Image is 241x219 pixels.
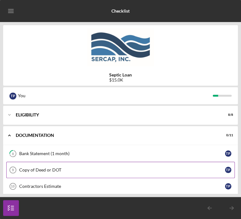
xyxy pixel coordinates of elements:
[222,113,233,117] div: 8 / 8
[6,178,235,194] a: 10Contractors EstimateTP
[6,145,235,162] a: 8Bank Statement (1 month)TP
[222,133,233,137] div: 0 / 11
[9,93,16,99] div: T P
[6,162,235,178] a: 9Copy of Deed or DOTTP
[225,183,231,189] div: T P
[109,72,132,77] b: Septic Loan
[19,184,225,189] div: Contractors Estimate
[225,150,231,157] div: T P
[12,168,14,172] tspan: 9
[16,113,217,117] div: Eligibility
[3,28,238,66] img: Product logo
[16,133,217,137] div: Documentation
[19,151,225,156] div: Bank Statement (1 month)
[11,184,14,188] tspan: 10
[18,90,213,101] div: You
[12,152,14,156] tspan: 8
[111,8,130,14] b: Checklist
[109,77,132,82] div: $15.0K
[19,167,225,172] div: Copy of Deed or DOT
[225,167,231,173] div: T P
